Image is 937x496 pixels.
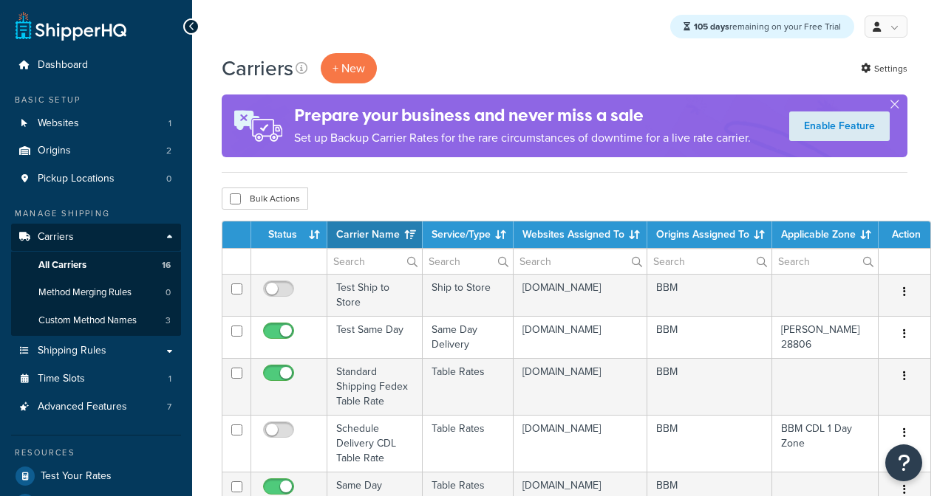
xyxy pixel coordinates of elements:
[222,187,308,210] button: Bulk Actions
[38,401,127,413] span: Advanced Features
[514,274,647,316] td: [DOMAIN_NAME]
[11,463,181,489] a: Test Your Rates
[162,259,171,272] span: 16
[38,345,106,357] span: Shipping Rules
[11,365,181,393] li: Time Slots
[514,358,647,415] td: [DOMAIN_NAME]
[694,20,729,33] strong: 105 days
[11,307,181,334] a: Custom Method Names 3
[294,128,751,148] p: Set up Backup Carrier Rates for the rare circumstances of downtime for a live rate carrier.
[772,316,879,358] td: [PERSON_NAME] 28806
[11,110,181,137] a: Websites 1
[11,252,181,279] a: All Carriers 16
[647,221,772,248] th: Origins Assigned To: activate to sort column ascending
[647,316,772,358] td: BBM
[11,447,181,459] div: Resources
[251,221,327,248] th: Status: activate to sort column ascending
[38,259,86,272] span: All Carriers
[41,470,112,483] span: Test Your Rates
[11,393,181,421] li: Advanced Features
[294,103,751,128] h4: Prepare your business and never miss a sale
[327,358,423,415] td: Standard Shipping Fedex Table Rate
[222,94,294,157] img: ad-rules-rateshop-fe6ec290ccb7230408bd80ed9643f0289d75e0ffd9eb532fc0e269fcd187b520.png
[11,137,181,165] a: Origins 2
[11,165,181,193] li: Pickup Locations
[38,117,79,130] span: Websites
[166,286,171,299] span: 0
[38,173,115,185] span: Pickup Locations
[11,52,181,79] a: Dashboard
[647,358,772,415] td: BBM
[38,286,132,299] span: Method Merging Rules
[514,316,647,358] td: [DOMAIN_NAME]
[514,415,647,472] td: [DOMAIN_NAME]
[514,221,647,248] th: Websites Assigned To: activate to sort column ascending
[327,221,423,248] th: Carrier Name: activate to sort column ascending
[11,365,181,393] a: Time Slots 1
[647,274,772,316] td: BBM
[167,401,171,413] span: 7
[11,252,181,279] li: All Carriers
[423,221,514,248] th: Service/Type: activate to sort column ascending
[327,316,423,358] td: Test Same Day
[423,274,514,316] td: Ship to Store
[327,415,423,472] td: Schedule Delivery CDL Table Rate
[423,316,514,358] td: Same Day Delivery
[11,224,181,336] li: Carriers
[772,249,878,274] input: Search
[166,173,171,185] span: 0
[11,94,181,106] div: Basic Setup
[670,15,854,38] div: remaining on your Free Trial
[38,231,74,244] span: Carriers
[38,145,71,157] span: Origins
[772,415,879,472] td: BBM CDL 1 Day Zone
[423,415,514,472] td: Table Rates
[647,415,772,472] td: BBM
[11,393,181,421] a: Advanced Features 7
[861,58,907,79] a: Settings
[222,54,293,83] h1: Carriers
[166,314,171,327] span: 3
[168,117,171,130] span: 1
[885,444,922,481] button: Open Resource Center
[327,274,423,316] td: Test Ship to Store
[423,249,513,274] input: Search
[168,373,171,385] span: 1
[423,358,514,415] td: Table Rates
[321,53,377,83] button: + New
[166,145,171,157] span: 2
[514,249,647,274] input: Search
[327,249,422,274] input: Search
[16,11,126,41] a: ShipperHQ Home
[772,221,879,248] th: Applicable Zone: activate to sort column ascending
[11,337,181,365] a: Shipping Rules
[879,221,930,248] th: Action
[38,373,85,385] span: Time Slots
[38,59,88,72] span: Dashboard
[11,207,181,220] div: Manage Shipping
[11,224,181,251] a: Carriers
[647,249,771,274] input: Search
[11,137,181,165] li: Origins
[789,111,890,141] a: Enable Feature
[11,279,181,306] li: Method Merging Rules
[11,307,181,334] li: Custom Method Names
[11,279,181,306] a: Method Merging Rules 0
[11,165,181,193] a: Pickup Locations 0
[38,314,137,327] span: Custom Method Names
[11,110,181,137] li: Websites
